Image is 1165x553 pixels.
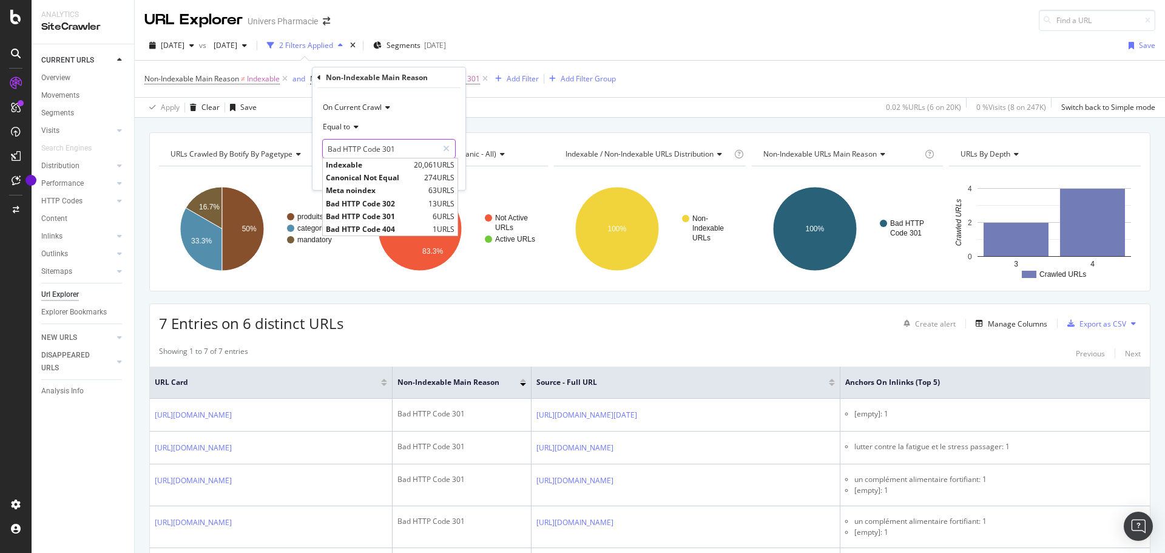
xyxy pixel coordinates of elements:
a: Movements [41,89,126,102]
div: NEW URLS [41,331,77,344]
div: Search Engines [41,142,92,155]
svg: A chart. [159,176,351,282]
div: SiteCrawler [41,20,124,34]
a: Visits [41,124,113,137]
button: [DATE] [144,36,199,55]
div: Bad HTTP Code 301 [397,516,526,527]
div: Add Filter Group [561,73,616,84]
button: Manage Columns [971,316,1047,331]
div: Visits [41,124,59,137]
text: 100% [608,225,627,233]
a: Content [41,212,126,225]
li: [empty]: 1 [854,409,1145,419]
h4: URLs Crawled By Botify By pagetype [168,144,340,164]
button: Save [225,98,257,117]
div: Manage Columns [988,319,1047,329]
text: Non- [692,214,708,223]
a: [URL][DOMAIN_NAME] [155,475,232,487]
span: Bad HTTP Code 302 [326,198,425,209]
div: Performance [41,177,84,190]
li: un complément alimentaire fortifiant: 1 [854,516,1145,527]
span: Indexable [247,70,280,87]
li: [empty]: 1 [854,485,1145,496]
text: Active URLs [495,235,535,243]
div: Univers Pharmacie [248,15,318,27]
button: 2 Filters Applied [262,36,348,55]
svg: A chart. [752,176,944,282]
a: Sitemaps [41,265,113,278]
input: Find a URL [1039,10,1155,31]
div: Content [41,212,67,225]
button: and [292,73,305,84]
li: [empty]: 1 [854,527,1145,538]
div: HTTP Codes [41,195,83,208]
span: URL Card [155,377,378,388]
text: Indexable [692,224,724,232]
div: Inlinks [41,230,62,243]
text: produits [297,212,323,221]
span: Indexable [326,160,411,170]
div: Analytics [41,10,124,20]
a: Outlinks [41,248,113,260]
button: Add Filter Group [544,72,616,86]
a: DISAPPEARED URLS [41,349,113,375]
a: Inlinks [41,230,113,243]
span: ≠ [241,73,245,84]
text: 3 [1015,260,1019,268]
text: URLs [692,234,711,242]
div: DISAPPEARED URLS [41,349,103,375]
text: 16.7% [199,203,220,211]
a: Distribution [41,160,113,172]
span: 274 URLS [424,172,454,183]
button: Previous [1076,346,1105,361]
div: Sitemaps [41,265,72,278]
button: Next [1125,346,1141,361]
span: On Current Crawl [323,102,382,112]
div: Bad HTTP Code 301 [397,474,526,485]
text: Code 301 [890,229,922,237]
span: Non-Indexable Main Reason [310,73,405,84]
button: Clear [185,98,220,117]
span: Non-Indexable Main Reason [144,73,239,84]
button: [DATE] [209,36,252,55]
div: Next [1125,348,1141,359]
a: [URL][DOMAIN_NAME] [155,442,232,454]
div: Add Filter [507,73,539,84]
div: Bad HTTP Code 301 [397,441,526,452]
li: un complément alimentaire fortifiant: 1 [854,474,1145,485]
div: Explorer Bookmarks [41,306,107,319]
button: Segments[DATE] [368,36,451,55]
span: Equal to [323,121,350,132]
span: Canonical Not Equal [326,172,421,183]
div: Outlinks [41,248,68,260]
a: [URL][DOMAIN_NAME] [536,442,613,454]
text: URLs [495,223,513,232]
text: 83.3% [422,247,443,256]
text: 50% [242,225,257,233]
button: Cancel [317,168,356,180]
svg: A chart. [949,176,1141,282]
div: times [348,39,358,52]
div: Showing 1 to 7 of 7 entries [159,346,248,361]
div: Distribution [41,160,79,172]
span: Indexable / Non-Indexable URLs distribution [566,149,714,159]
div: Apply [161,102,180,112]
div: A chart. [554,176,746,282]
span: URLs Crawled By Botify By pagetype [171,149,292,159]
div: Non-Indexable Main Reason [326,72,428,83]
div: CURRENT URLS [41,54,94,67]
a: Performance [41,177,113,190]
div: Create alert [915,319,956,329]
div: A chart. [357,176,549,282]
span: 2025 Aug. 6th [209,40,237,50]
div: Save [1139,40,1155,50]
span: 20,061 URLS [414,160,454,170]
div: Movements [41,89,79,102]
div: Overview [41,72,70,84]
a: Analysis Info [41,385,126,398]
div: URL Explorer [144,10,243,30]
button: Add Filter [490,72,539,86]
span: URLs by Depth [961,149,1010,159]
span: Active / Not Active URLs (organic - all) [368,149,496,159]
